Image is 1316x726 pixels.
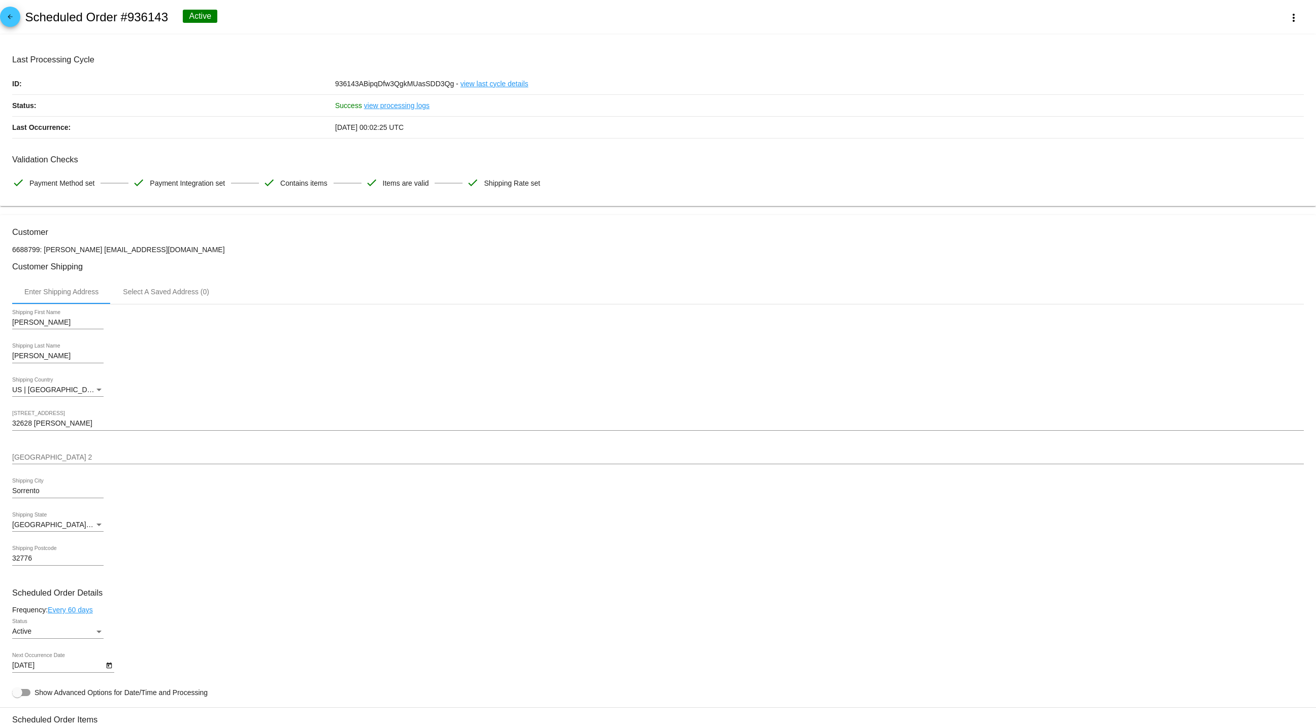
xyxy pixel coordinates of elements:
h3: Last Processing Cycle [12,55,1304,64]
span: 936143ABipqDfw3QgkMUasSDD3Qg - [335,80,458,88]
span: Contains items [280,172,327,194]
mat-icon: arrow_back [4,13,16,25]
input: Shipping City [12,487,104,495]
a: view processing logs [364,95,430,116]
span: Payment Integration set [150,172,225,194]
mat-icon: check [133,177,145,189]
input: Shipping Postcode [12,555,104,563]
mat-select: Shipping Country [12,386,104,394]
a: view last cycle details [460,73,529,94]
button: Open calendar [104,660,114,670]
p: Status: [12,95,335,116]
input: Shipping Street 1 [12,420,1304,428]
span: Items are valid [383,172,429,194]
span: US | [GEOGRAPHIC_DATA] [12,386,102,394]
span: [DATE] 00:02:25 UTC [335,123,404,131]
span: Success [335,101,362,110]
h3: Validation Checks [12,155,1304,164]
mat-select: Shipping State [12,521,104,529]
h2: Scheduled Order #936143 [25,10,168,24]
mat-icon: check [263,177,275,189]
span: Shipping Rate set [484,172,540,194]
h3: Customer Shipping [12,262,1304,271]
span: Show Advanced Options for Date/Time and Processing [35,687,208,698]
h3: Customer [12,227,1304,237]
mat-select: Status [12,628,104,636]
span: Active [12,627,31,635]
mat-icon: check [366,177,378,189]
span: Payment Method set [29,172,94,194]
div: Active [183,10,217,23]
input: Shipping Last Name [12,352,104,360]
p: 6688799: [PERSON_NAME] [EMAIL_ADDRESS][DOMAIN_NAME] [12,246,1304,254]
p: ID: [12,73,335,94]
mat-icon: more_vert [1288,12,1300,24]
input: Shipping First Name [12,319,104,327]
a: Every 60 days [48,606,93,614]
mat-icon: check [12,177,24,189]
input: Next Occurrence Date [12,662,104,670]
h3: Scheduled Order Items [12,707,1304,724]
div: Select A Saved Address (0) [123,288,209,296]
div: Frequency: [12,606,1304,614]
input: Shipping Street 2 [12,454,1304,462]
p: Last Occurrence: [12,117,335,138]
span: [GEOGRAPHIC_DATA] | [US_STATE] [12,521,131,529]
mat-icon: check [467,177,479,189]
div: Enter Shipping Address [24,288,98,296]
h3: Scheduled Order Details [12,588,1304,598]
